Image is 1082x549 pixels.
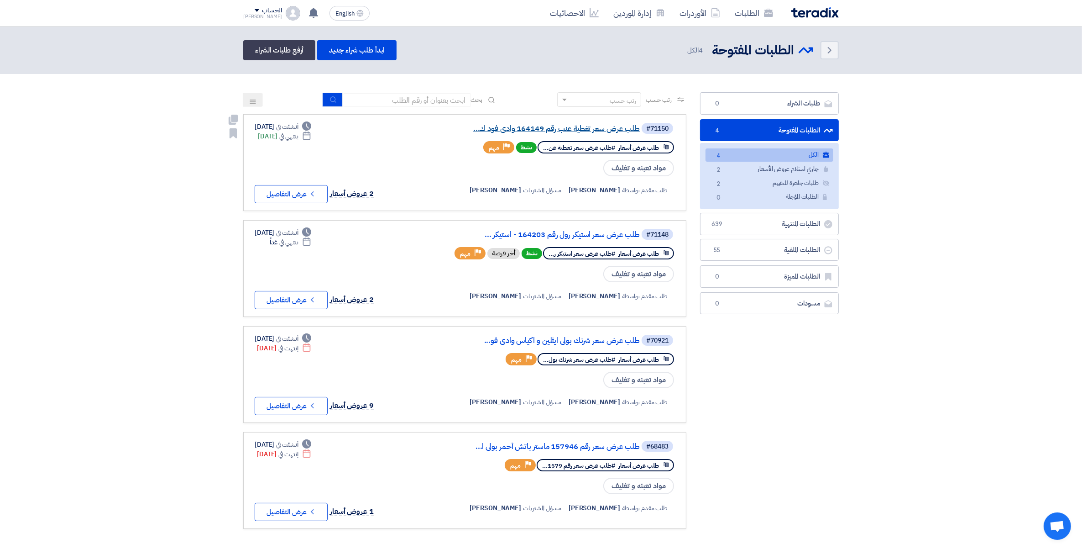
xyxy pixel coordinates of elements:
span: English [335,11,355,17]
a: الأوردرات [672,2,727,24]
a: مسودات0 [700,292,839,315]
span: مواد تعبئه و تغليف [603,266,674,282]
a: ابدأ طلب شراء جديد [317,40,396,60]
a: جاري استلام عروض الأسعار [706,163,833,176]
span: مواد تعبئه و تغليف [603,478,674,494]
a: طلبات جاهزة للتقييم [706,177,833,190]
span: مهم [511,355,522,364]
span: 639 [711,220,722,229]
span: #طلب عرض سعر شرنك بول... [543,355,615,364]
span: طلب عرض أسعار [618,355,659,364]
div: #71148 [646,232,669,238]
span: 0 [711,272,722,281]
button: عرض التفاصيل [255,185,328,203]
a: أرفع طلبات الشراء [243,40,315,60]
span: #طلب عرض سعر رقم 1579... [542,461,615,470]
span: [PERSON_NAME] [470,291,521,301]
span: مهم [489,143,499,152]
a: طلبات الشراء0 [700,92,839,115]
a: الطلبات المؤجلة [706,190,833,204]
span: طلب مقدم بواسطة [622,185,668,195]
span: 4 [699,45,703,55]
span: 2 عروض أسعار [330,294,374,305]
span: مسؤل المشتريات [523,397,561,407]
span: مسؤل المشتريات [523,185,561,195]
div: [DATE] [255,440,311,449]
a: الطلبات [727,2,780,24]
span: بحث [470,95,482,105]
a: الطلبات المنتهية639 [700,213,839,235]
a: الطلبات المميزة0 [700,265,839,288]
span: إنتهت في [278,343,298,353]
button: English [329,6,370,21]
span: طلب عرض أسعار [618,249,659,258]
span: [PERSON_NAME] [569,503,620,513]
div: #71150 [646,126,669,132]
span: [PERSON_NAME] [470,397,521,407]
span: 9 عروض أسعار [330,400,374,411]
span: طلب عرض أسعار [618,143,659,152]
span: طلب مقدم بواسطة [622,503,668,513]
div: [DATE] [255,228,311,238]
span: [PERSON_NAME] [569,397,620,407]
div: [DATE] [255,122,311,132]
span: مهم [460,249,470,258]
h2: الطلبات المفتوحة [712,42,794,59]
span: مسؤل المشتريات [523,503,561,513]
a: طلب عرض سعر رقم 157946 ماستر باتش أحمر بولى ا... [457,443,640,451]
img: profile_test.png [286,6,300,21]
span: 2 [713,179,724,189]
a: طلب عرض سعر استيكر رول رقم 164203 - استيكر ... [457,231,640,239]
span: 0 [711,299,722,308]
span: مواد تعبئه و تغليف [603,372,674,388]
span: #طلب عرض سعر استيكر ر... [549,249,615,258]
img: Teradix logo [791,7,839,18]
div: الحساب [262,7,282,15]
span: أنشئت في [276,228,298,238]
div: غداً [270,238,311,247]
span: #طلب عرض سعر تغطية عن... [543,143,615,152]
span: [PERSON_NAME] [470,185,521,195]
span: 1 عروض أسعار [330,506,374,517]
div: [PERSON_NAME] [243,14,282,19]
span: 55 [711,246,722,255]
span: طلب مقدم بواسطة [622,397,668,407]
span: 0 [711,99,722,108]
span: الكل [687,45,705,56]
a: الطلبات الملغية55 [700,239,839,261]
span: نشط [516,142,537,153]
span: أنشئت في [276,440,298,449]
div: أخر فرصة [487,248,520,259]
a: Open chat [1044,512,1071,540]
a: الاحصائيات [543,2,606,24]
a: إدارة الموردين [606,2,672,24]
div: [DATE] [255,334,311,343]
span: مهم [510,461,521,470]
a: طلب عرض سعر شرنك بولى ايثلين و اكياس وادى فو... [457,337,640,345]
button: عرض التفاصيل [255,397,328,415]
span: [PERSON_NAME] [470,503,521,513]
div: [DATE] [257,449,311,459]
div: #68483 [646,443,669,450]
span: طلب عرض أسعار [618,461,659,470]
div: رتب حسب [610,96,636,106]
span: إنتهت في [278,449,298,459]
span: 0 [713,193,724,203]
div: [DATE] [258,132,311,141]
div: #70921 [646,338,669,344]
span: 2 عروض أسعار [330,188,374,199]
a: الطلبات المفتوحة4 [700,119,839,142]
button: عرض التفاصيل [255,503,328,521]
span: 2 [713,165,724,175]
a: طلب عرض سعر تغطية عنب رقم 164149 وادى فود ك... [457,125,640,133]
span: [PERSON_NAME] [569,291,620,301]
a: الكل [706,148,833,162]
span: طلب مقدم بواسطة [622,291,668,301]
button: عرض التفاصيل [255,291,328,309]
div: [DATE] [257,343,311,353]
span: 4 [713,151,724,161]
span: ينتهي في [279,238,298,247]
span: مسؤل المشتريات [523,291,561,301]
span: [PERSON_NAME] [569,185,620,195]
span: مواد تعبئه و تغليف [603,160,674,176]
